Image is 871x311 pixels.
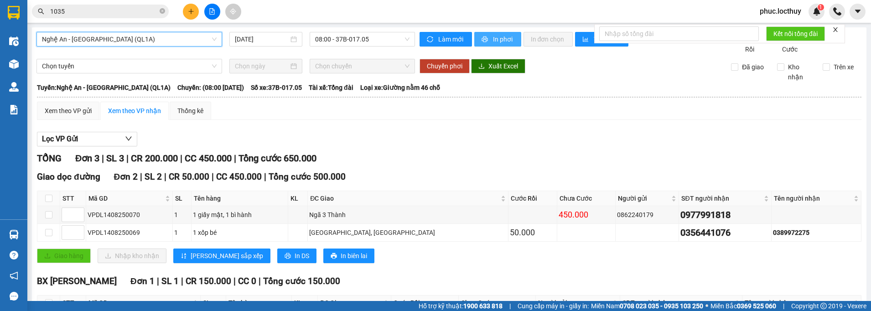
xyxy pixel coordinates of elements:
th: STT [60,191,86,206]
span: copyright [820,303,827,309]
td: VPDL1408250069 [86,224,173,242]
span: Tên người nhận [774,193,852,203]
span: Chọn tuyến [42,59,217,73]
button: printerIn biên lai [323,249,374,263]
span: ⚪️ [705,304,708,308]
span: Xuất Excel [488,61,518,71]
span: CC 450.000 [216,171,262,182]
th: Tên hàng [192,191,288,206]
b: Tuyến: Nghệ An - [GEOGRAPHIC_DATA] (QL1A) [37,84,171,91]
span: Đã giao [738,62,767,72]
img: icon-new-feature [813,7,821,16]
span: CC 450.000 [185,153,232,164]
span: CR 150.000 [186,276,231,286]
div: 0862240179 [617,210,678,220]
div: 0389972275 [773,228,860,238]
span: Cung cấp máy in - giấy in: [518,301,589,311]
span: close-circle [160,7,165,16]
button: downloadXuất Excel [471,59,525,73]
span: Kết nối tổng đài [773,29,818,39]
input: Chọn ngày [235,61,289,71]
span: question-circle [10,251,18,259]
img: warehouse-icon [9,230,19,239]
th: Chưa Cước [557,191,615,206]
span: Chuyến: (08:00 [DATE]) [177,83,244,93]
th: Chưa Cước [459,295,536,311]
span: SL 2 [145,171,162,182]
span: | [157,276,159,286]
span: | [140,171,142,182]
td: 0977991818 [679,206,771,224]
span: notification [10,271,18,280]
span: 1 [819,4,822,10]
span: | [180,153,182,164]
span: Miền Nam [591,301,703,311]
div: 0977991818 [680,208,769,222]
div: Xem theo VP gửi [45,106,92,116]
span: | [164,171,166,182]
td: 0389972275 [772,224,861,242]
div: Ngã 3 Thành [309,210,507,220]
th: SL [173,191,192,206]
span: printer [482,36,489,43]
button: Chuyển phơi [420,59,470,73]
span: phuc.locthuy [752,5,809,17]
span: Hỗ trợ kỹ thuật: [419,301,503,311]
span: Tài xế: Tổng đài [309,83,353,93]
div: 50.000 [510,226,555,239]
button: uploadGiao hàng [37,249,91,263]
span: Người gửi [618,193,670,203]
input: 14/08/2025 [235,34,289,44]
button: Lọc VP Gửi [37,132,137,146]
span: Nghệ An - Sài Gòn (QL1A) [42,32,217,46]
span: Mã GD [88,298,191,308]
span: SL 3 [106,153,124,164]
span: close-circle [160,8,165,14]
strong: 0708 023 035 - 0935 103 250 [620,302,703,310]
td: VPDL1408250070 [86,206,173,224]
span: | [264,171,266,182]
span: printer [331,253,337,260]
span: caret-down [854,7,862,16]
button: file-add [204,4,220,20]
span: search [38,8,44,15]
span: Miền Bắc [710,301,776,311]
span: SL 1 [161,276,179,286]
div: 0356441076 [680,226,769,240]
td: 0356441076 [679,224,771,242]
img: logo-vxr [8,6,20,20]
span: CC 0 [238,276,256,286]
button: downloadNhập kho nhận [98,249,166,263]
span: | [102,153,104,164]
span: Đơn 3 [75,153,99,164]
div: VPDL1408250070 [88,210,171,220]
img: warehouse-icon [9,82,19,92]
img: solution-icon [9,105,19,114]
span: SĐT người nhận [622,298,733,308]
span: ĐC Giao [310,193,499,203]
span: Lọc VP Gửi [42,133,78,145]
button: printerIn DS [277,249,316,263]
span: Mã GD [88,193,163,203]
span: down [125,135,132,142]
span: Kho nhận [784,62,816,82]
span: Đơn 2 [114,171,138,182]
button: aim [225,4,241,20]
span: 08:00 - 37B-017.05 [315,32,410,46]
span: Làm mới [438,34,465,44]
span: Tổng cước 650.000 [238,153,316,164]
span: bar-chart [582,36,590,43]
div: Thống kê [177,106,203,116]
th: SL [201,295,226,311]
span: sort-ascending [181,253,187,260]
button: syncLàm mới [420,32,472,47]
span: In DS [295,251,309,261]
div: 1 giấy mật, 1 bì hành [193,210,286,220]
button: plus [183,4,199,20]
span: aim [230,8,236,15]
sup: 1 [818,4,824,10]
div: VPDL1408250069 [88,228,171,238]
input: Nhập số tổng đài [599,26,759,41]
div: 450.000 [559,208,613,221]
div: 1 [174,210,190,220]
